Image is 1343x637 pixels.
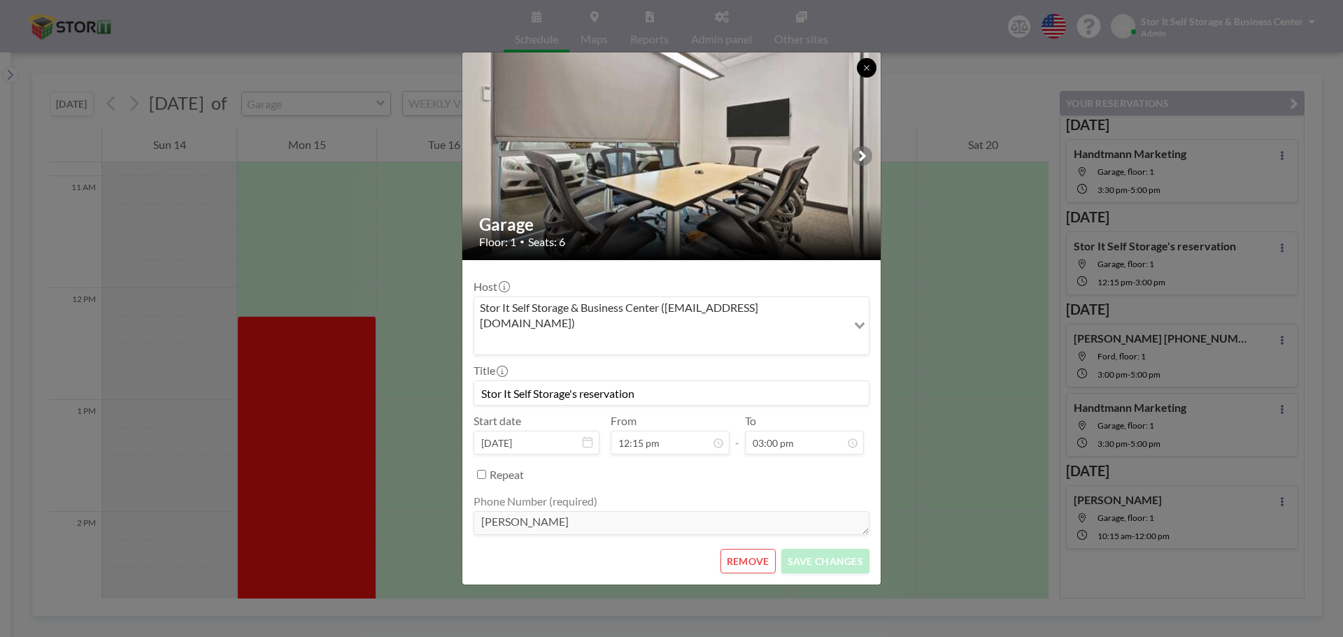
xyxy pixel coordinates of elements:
[479,235,516,249] span: Floor: 1
[474,297,869,355] div: Search for option
[474,280,509,294] label: Host
[474,381,869,405] input: (No title)
[474,494,597,508] label: Phone Number (required)
[479,214,865,235] h2: Garage
[490,468,524,482] label: Repeat
[477,300,844,331] span: Stor It Self Storage & Business Center ([EMAIL_ADDRESS][DOMAIN_NAME])
[474,414,521,428] label: Start date
[611,414,637,428] label: From
[781,549,869,573] button: SAVE CHANGES
[474,364,506,378] label: Title
[720,549,776,573] button: REMOVE
[462,16,882,296] img: 537.jpg
[528,235,565,249] span: Seats: 6
[476,334,846,352] input: Search for option
[735,419,739,450] span: -
[745,414,756,428] label: To
[520,236,525,247] span: •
